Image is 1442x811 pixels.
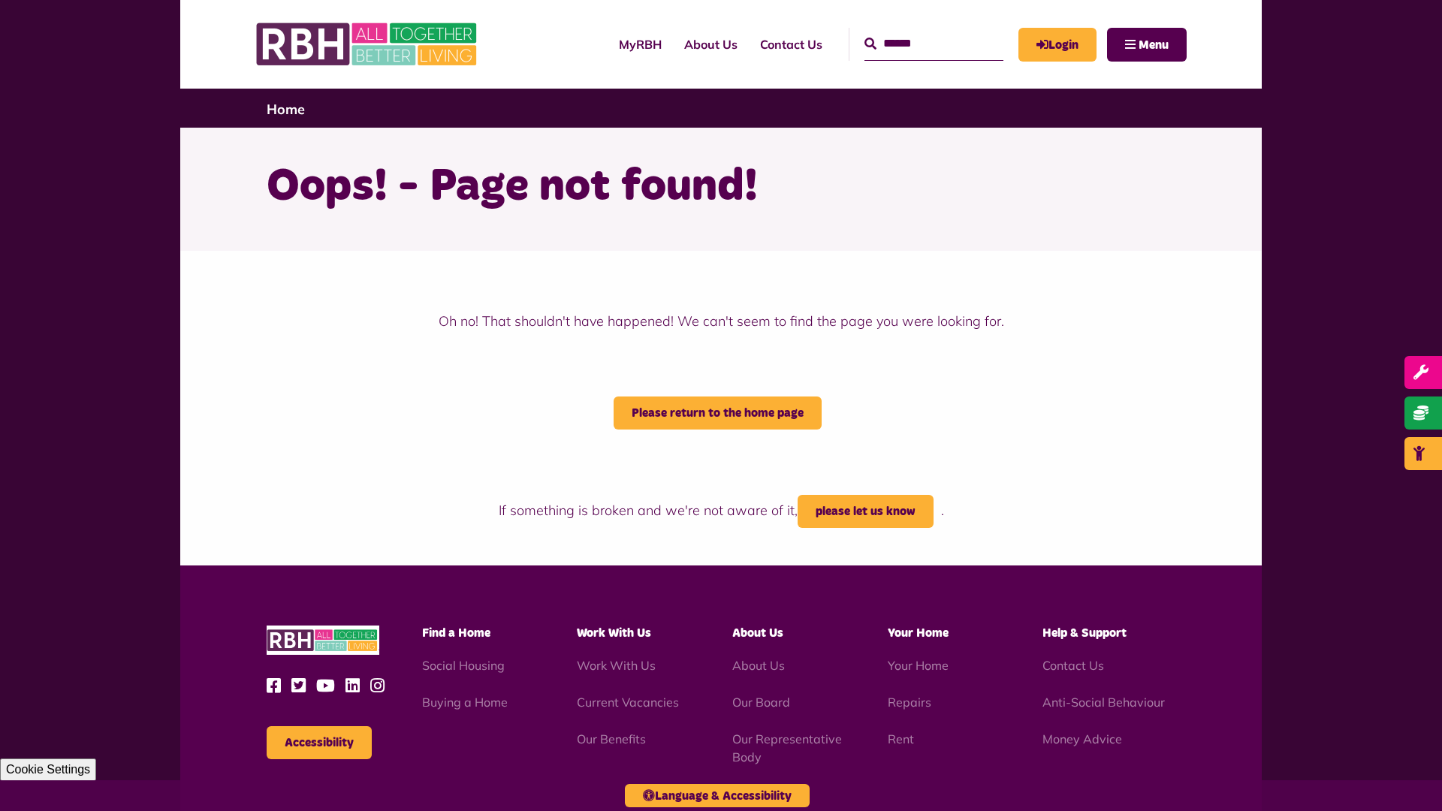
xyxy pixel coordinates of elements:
a: Current Vacancies [577,695,679,710]
a: Our Representative Body [732,731,842,764]
a: Our Benefits [577,731,646,746]
a: About Us [673,24,749,65]
button: Accessibility [267,726,372,759]
h1: Oops! - Page not found! [267,158,1175,216]
a: Rent [888,731,914,746]
button: Language & Accessibility [625,784,810,807]
a: Money Advice [1042,731,1122,746]
img: RBH [255,15,481,74]
a: please let us know [798,495,934,528]
a: MyRBH [608,24,673,65]
a: Buying a Home [422,695,508,710]
a: About Us [732,658,785,673]
p: Oh no! That shouldn't have happened! We can't seem to find the page you were looking for. [255,311,1187,331]
a: Social Housing [422,658,505,673]
span: Menu [1139,39,1169,51]
a: Home [267,101,305,118]
a: Our Board [732,695,790,710]
a: Contact Us [749,24,834,65]
span: Help & Support [1042,627,1127,639]
a: Repairs [888,695,931,710]
a: Your Home [888,658,949,673]
a: MyRBH [1018,28,1097,62]
button: Navigation [1107,28,1187,62]
span: Work With Us [577,627,651,639]
span: If something is broken and we're not aware of it, . [499,502,944,519]
span: Find a Home [422,627,490,639]
a: Please return to the home page [614,396,822,430]
img: RBH [267,626,379,655]
a: Contact Us [1042,658,1104,673]
a: Anti-Social Behaviour [1042,695,1165,710]
span: About Us [732,627,783,639]
span: Your Home [888,627,949,639]
a: Work With Us [577,658,656,673]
